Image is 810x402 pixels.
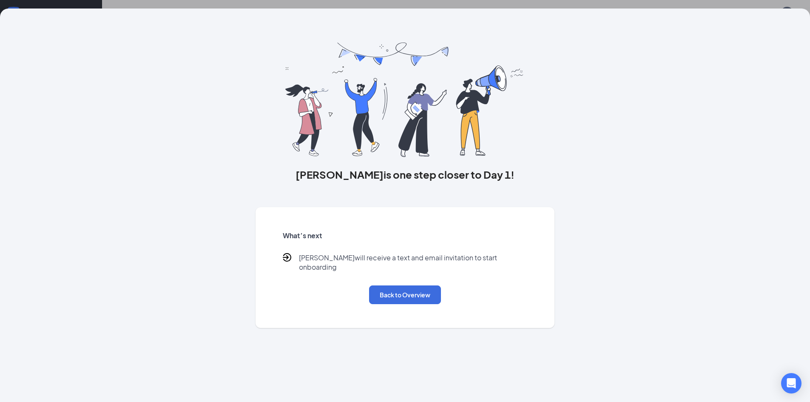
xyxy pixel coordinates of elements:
h5: What’s next [283,231,528,240]
p: [PERSON_NAME] will receive a text and email invitation to start onboarding [299,253,528,272]
img: you are all set [285,43,525,157]
button: Back to Overview [369,285,441,304]
h3: [PERSON_NAME] is one step closer to Day 1! [256,167,555,182]
div: Open Intercom Messenger [781,373,801,393]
